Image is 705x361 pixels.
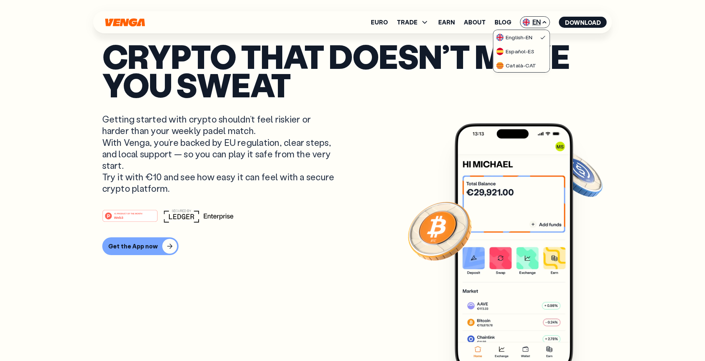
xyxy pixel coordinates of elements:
[496,62,536,69] div: Català - CAT
[102,113,336,194] p: Getting started with crypto shouldn’t feel riskier or harder than your weekly padel match. With V...
[493,30,549,44] a: flag-ukEnglish-EN
[114,212,142,214] tspan: #1 PRODUCT OF THE MONTH
[104,18,146,27] svg: Home
[102,237,603,255] a: Get the App now
[496,62,503,69] img: flag-cat
[493,44,549,58] a: flag-esEspañol-ES
[114,215,123,219] tspan: Web3
[493,58,549,72] a: flag-catCatalà-CAT
[464,19,486,25] a: About
[102,237,179,255] button: Get the App now
[397,18,429,27] span: TRADE
[406,197,473,264] img: Bitcoin
[438,19,455,25] a: Earn
[559,17,607,28] button: Download
[371,19,388,25] a: Euro
[496,34,503,41] img: flag-uk
[102,214,158,224] a: #1 PRODUCT OF THE MONTHWeb3
[102,42,603,98] p: Crypto that doesn’t make you sweat
[496,34,532,41] div: English - EN
[523,19,530,26] img: flag-uk
[496,48,503,55] img: flag-es
[108,243,158,250] div: Get the App now
[551,147,604,201] img: USDC coin
[495,19,511,25] a: Blog
[496,48,534,55] div: Español - ES
[520,16,550,28] span: EN
[397,19,418,25] span: TRADE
